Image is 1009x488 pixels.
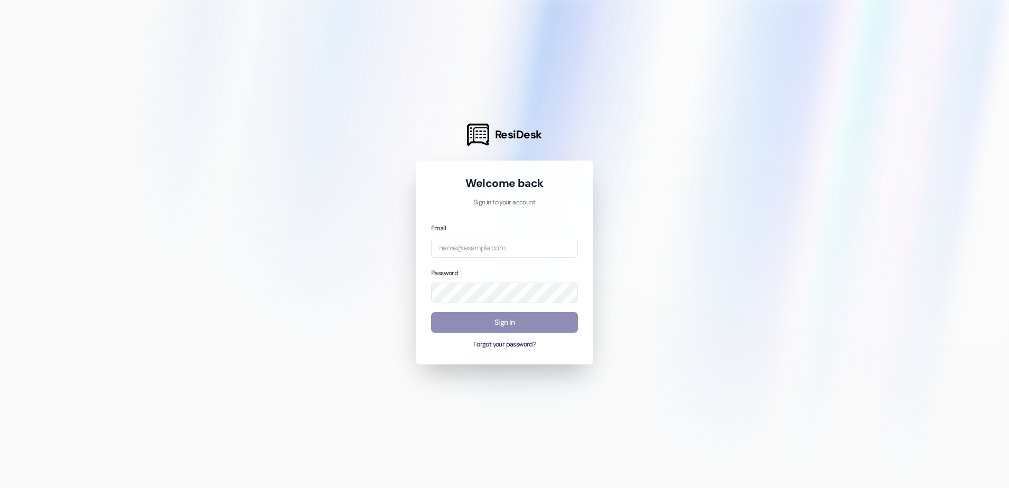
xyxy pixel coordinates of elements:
[431,224,446,232] label: Email
[431,176,578,191] h1: Welcome back
[431,269,458,277] label: Password
[431,198,578,208] p: Sign in to your account
[495,127,542,142] span: ResiDesk
[431,238,578,258] input: name@example.com
[431,312,578,333] button: Sign In
[431,340,578,350] button: Forgot your password?
[467,124,489,146] img: ResiDesk Logo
